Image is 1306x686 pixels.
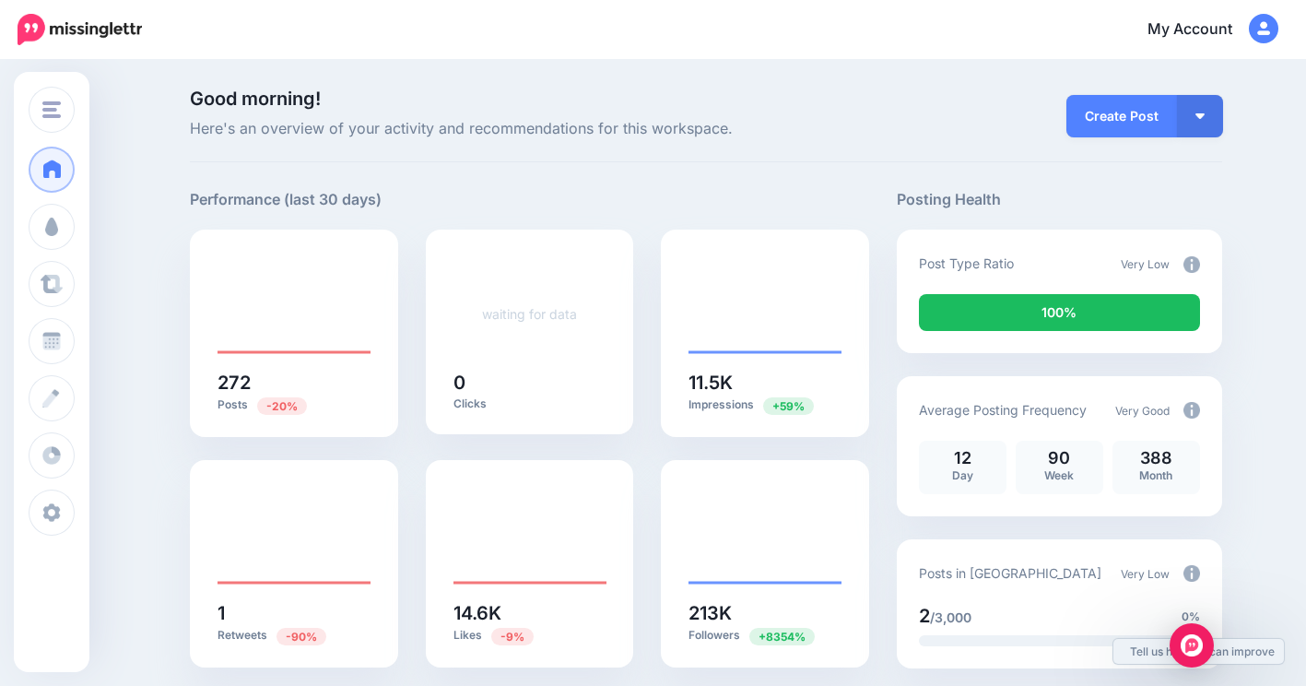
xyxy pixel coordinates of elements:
span: Previous period: 2.52K [749,628,815,645]
span: Here's an overview of your activity and recommendations for this workspace. [190,117,869,141]
p: Post Type Ratio [919,253,1014,274]
p: 12 [928,450,997,467]
h5: 11.5K [688,373,841,392]
img: Missinglettr [18,14,142,45]
span: Previous period: 342 [257,397,307,415]
p: Impressions [688,396,841,414]
img: arrow-down-white.png [1195,113,1205,119]
span: Very Low [1121,567,1170,581]
img: menu.png [42,101,61,118]
span: /3,000 [930,609,971,625]
h5: 213K [688,604,841,622]
img: info-circle-grey.png [1183,565,1200,582]
span: Previous period: 7.23K [763,397,814,415]
h5: 272 [218,373,371,392]
span: Previous period: 10 [276,628,326,645]
p: Likes [453,627,606,645]
a: Create Post [1066,95,1177,137]
a: waiting for data [482,306,577,322]
h5: Posting Health [897,188,1222,211]
h5: 1 [218,604,371,622]
h5: Performance (last 30 days) [190,188,382,211]
span: Good morning! [190,88,321,110]
p: Clicks [453,396,606,411]
div: 100% of your posts in the last 30 days were manually created (i.e. were not from Drip Campaigns o... [919,294,1200,331]
span: 2 [919,605,930,627]
p: 388 [1122,450,1191,467]
span: Previous period: 16.1K [491,628,534,645]
p: Average Posting Frequency [919,399,1087,420]
a: My Account [1129,7,1278,53]
span: Month [1139,468,1172,482]
img: info-circle-grey.png [1183,256,1200,273]
span: Very Low [1121,257,1170,271]
div: Open Intercom Messenger [1170,623,1214,668]
span: Day [952,468,973,482]
p: Retweets [218,627,371,645]
span: Week [1044,468,1074,482]
p: Posts in [GEOGRAPHIC_DATA] [919,562,1101,584]
a: Tell us how we can improve [1113,639,1284,664]
span: Very Good [1115,404,1170,418]
h5: 14.6K [453,604,606,622]
h5: 0 [453,373,606,392]
p: Followers [688,627,841,645]
span: 0% [1182,608,1200,626]
p: 90 [1025,450,1094,467]
img: info-circle-grey.png [1183,402,1200,419]
p: Posts [218,396,371,414]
